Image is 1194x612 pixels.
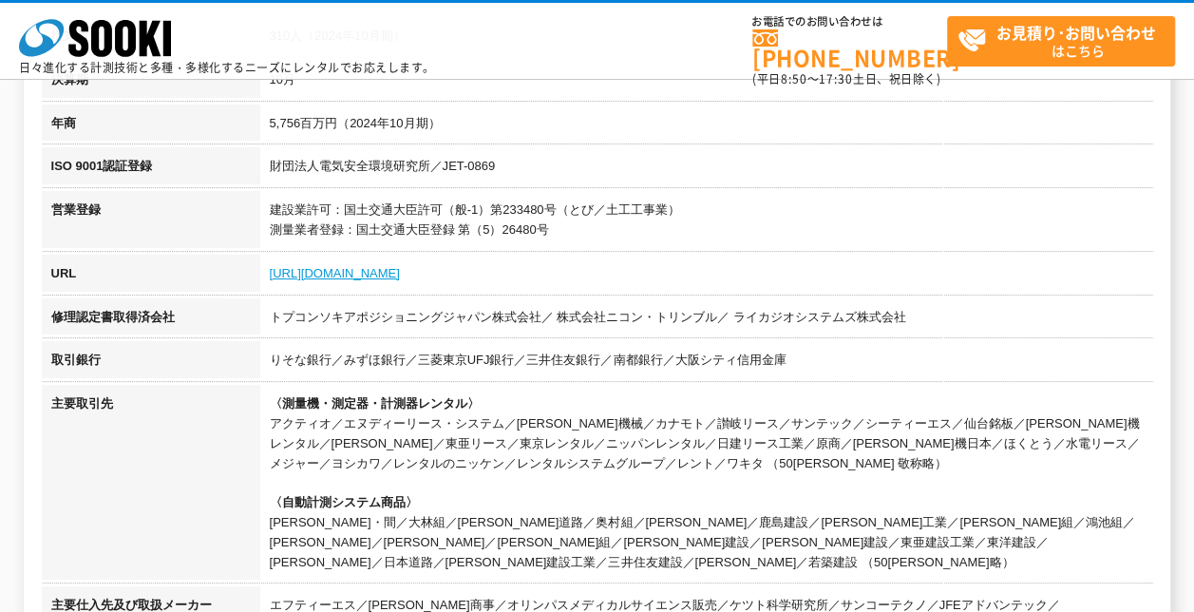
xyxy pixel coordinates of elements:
[260,147,1153,191] td: 財団法人電気安全環境研究所／JET-0869
[42,105,260,148] th: 年商
[752,16,947,28] span: お電話でのお問い合わせは
[270,495,418,509] span: 〈自動計測システム商品〉
[947,16,1175,67] a: お見積り･お問い合わせはこちら
[19,62,435,73] p: 日々進化する計測技術と多種・多様化するニーズにレンタルでお応えします。
[260,385,1153,586] td: アクティオ／エヌディーリース・システム／[PERSON_NAME]機械／カナモト／讃岐リース／サンテック／シーティーエス／仙台銘板／[PERSON_NAME]機レンタル／[PERSON_NAME...
[42,341,260,385] th: 取引銀行
[260,341,1153,385] td: りそな銀行／みずほ銀行／三菱東京UFJ銀行／三井住友銀行／南都銀行／大阪シティ信用金庫
[996,21,1156,44] strong: お見積り･お問い合わせ
[819,70,853,87] span: 17:30
[42,191,260,255] th: 営業登録
[781,70,807,87] span: 8:50
[752,70,940,87] span: (平日 ～ 土日、祝日除く)
[42,255,260,298] th: URL
[752,29,947,68] a: [PHONE_NUMBER]
[260,105,1153,148] td: 5,756百万円（2024年10月期）
[260,191,1153,255] td: 建設業許可：国土交通大臣許可（般-1）第233480号（とび／土工工事業） 測量業者登録：国土交通大臣登録 第（5）26480号
[42,298,260,342] th: 修理認定書取得済会社
[42,147,260,191] th: ISO 9001認証登録
[957,17,1174,65] span: はこちら
[270,266,400,280] a: [URL][DOMAIN_NAME]
[260,298,1153,342] td: トプコンソキアポジショニングジャパン株式会社／ 株式会社ニコン・トリンブル／ ライカジオシステムズ株式会社
[270,396,480,411] span: 〈測量機・測定器・計測器レンタル〉
[42,385,260,586] th: 主要取引先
